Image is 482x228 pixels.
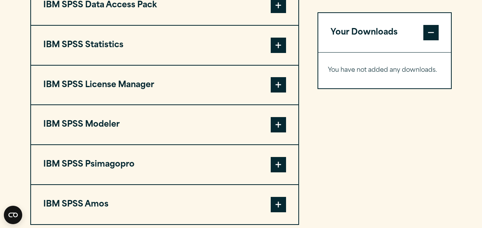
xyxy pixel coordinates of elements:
[31,105,298,144] button: IBM SPSS Modeler
[31,66,298,105] button: IBM SPSS License Manager
[31,26,298,65] button: IBM SPSS Statistics
[4,206,22,224] button: Open CMP widget
[328,65,442,76] p: You have not added any downloads.
[31,145,298,184] button: IBM SPSS Psimagopro
[318,13,451,52] button: Your Downloads
[318,52,451,88] div: Your Downloads
[31,185,298,224] button: IBM SPSS Amos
